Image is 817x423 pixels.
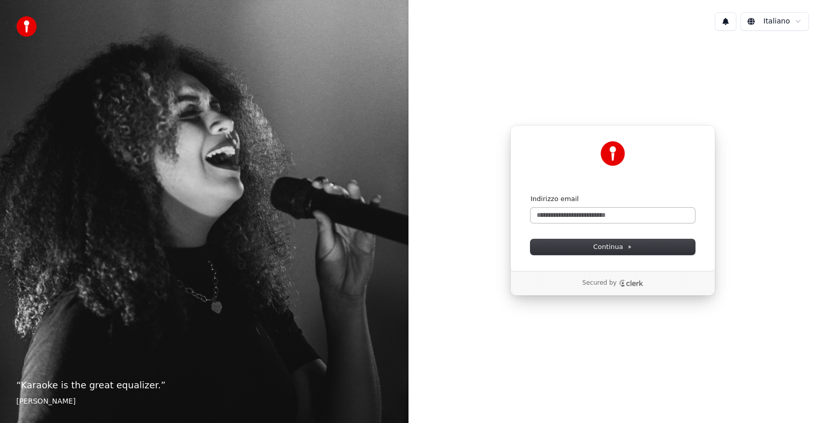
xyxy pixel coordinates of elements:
img: youka [16,16,37,37]
footer: [PERSON_NAME] [16,396,392,407]
p: Secured by [582,279,616,287]
label: Indirizzo email [531,194,579,204]
img: Youka [600,141,625,166]
span: Continua [593,242,632,252]
a: Clerk logo [619,280,643,287]
p: “ Karaoke is the great equalizer. ” [16,378,392,392]
button: Continua [531,239,695,255]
